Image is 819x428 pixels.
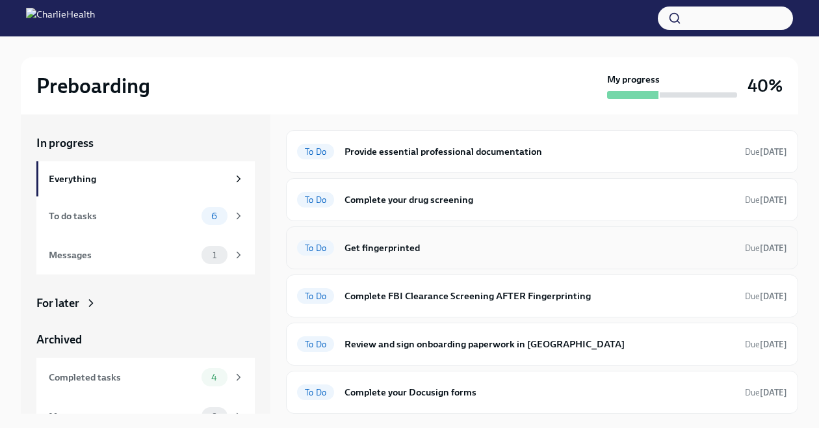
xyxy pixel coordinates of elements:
span: 1 [205,250,224,260]
span: September 5th, 2025 09:00 [745,290,787,302]
h3: 40% [747,74,783,98]
span: September 2nd, 2025 09:00 [745,242,787,254]
a: To DoReview and sign onboarding paperwork in [GEOGRAPHIC_DATA]Due[DATE] [297,334,787,354]
h6: Complete your Docusign forms [344,385,734,399]
div: For later [36,295,79,311]
a: To DoProvide essential professional documentationDue[DATE] [297,141,787,162]
h6: Complete FBI Clearance Screening AFTER Fingerprinting [344,289,734,303]
strong: [DATE] [760,243,787,253]
h6: Get fingerprinted [344,241,734,255]
span: Due [745,291,787,301]
a: To DoGet fingerprintedDue[DATE] [297,237,787,258]
span: September 2nd, 2025 09:00 [745,194,787,206]
a: Everything [36,161,255,196]
span: Due [745,243,787,253]
span: To Do [297,340,334,349]
span: To Do [297,243,334,253]
a: To DoComplete FBI Clearance Screening AFTER FingerprintingDue[DATE] [297,286,787,306]
a: Completed tasks4 [36,358,255,397]
h6: Review and sign onboarding paperwork in [GEOGRAPHIC_DATA] [344,337,734,351]
strong: [DATE] [760,340,787,349]
span: September 5th, 2025 09:00 [745,338,787,351]
h6: Complete your drug screening [344,193,734,207]
div: Everything [49,172,227,186]
span: September 1st, 2025 09:00 [745,146,787,158]
span: 4 [203,373,225,382]
span: Due [745,147,787,157]
span: To Do [297,147,334,157]
div: Messages [49,248,196,262]
a: In progress [36,135,255,151]
a: To DoComplete your drug screeningDue[DATE] [297,189,787,210]
span: Due [745,340,787,349]
h6: Provide essential professional documentation [344,144,734,159]
a: To do tasks6 [36,196,255,235]
a: Archived [36,332,255,347]
img: CharlieHealth [26,8,95,29]
span: To Do [297,291,334,301]
span: Due [745,195,787,205]
a: Messages1 [36,235,255,274]
span: To Do [297,195,334,205]
a: For later [36,295,255,311]
a: To DoComplete your Docusign formsDue[DATE] [297,382,787,403]
span: To Do [297,388,334,397]
div: To do tasks [49,209,196,223]
span: 0 [203,412,226,421]
h2: Preboarding [36,73,150,99]
strong: [DATE] [760,147,787,157]
strong: [DATE] [760,388,787,397]
strong: [DATE] [760,291,787,301]
span: September 2nd, 2025 09:00 [745,386,787,399]
div: Messages [49,409,196,423]
span: Due [745,388,787,397]
div: Completed tasks [49,370,196,384]
span: 6 [203,211,225,221]
strong: [DATE] [760,195,787,205]
strong: My progress [607,73,660,86]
